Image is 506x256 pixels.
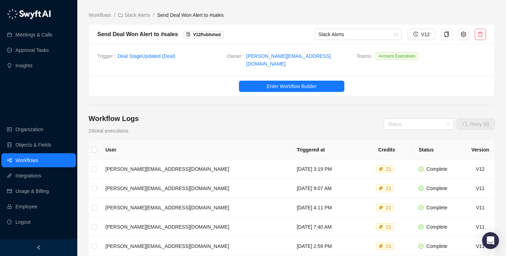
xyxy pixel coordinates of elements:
[466,237,495,256] td: V11
[89,81,494,92] a: Enter Workflow Builder
[419,244,423,249] span: check-circle
[466,140,495,160] th: Version
[15,215,31,229] span: Logout
[384,204,393,211] div: 21
[421,31,430,38] span: V12
[97,52,118,60] span: Trigger
[457,119,495,130] button: Retry (0)
[426,224,447,230] span: Complete
[482,232,499,249] div: Open Intercom Messenger
[118,53,175,59] a: Deal StageUpdated (Deal)
[267,82,317,90] span: Enter Workflow Builder
[15,43,49,57] a: Approval Tasks
[87,11,112,19] a: Workflows
[419,205,423,210] span: check-circle
[291,217,360,237] td: [DATE] 7:40 AM
[153,11,154,19] li: /
[15,138,51,152] a: Objects & Fields
[89,128,130,134] span: 24 total executions.
[100,140,291,160] th: User
[15,200,37,214] a: Employee
[461,32,466,37] span: setting
[291,140,360,160] th: Triggered at
[318,29,398,40] span: Slack Alerts
[466,160,495,179] td: V12
[15,122,43,136] a: Organization
[246,52,351,68] a: [PERSON_NAME][EMAIL_ADDRESS][DOMAIN_NAME]
[466,217,495,237] td: V11
[419,224,423,229] span: check-circle
[426,166,447,172] span: Complete
[193,32,221,37] span: V 12 Published
[291,237,360,256] td: [DATE] 2:59 PM
[7,9,51,19] img: logo-05li4sbe.png
[478,32,483,37] span: delete
[413,140,466,160] th: Status
[117,11,151,19] a: folder Slack Alerts
[291,198,360,217] td: [DATE] 4:11 PM
[384,166,393,173] div: 21
[291,179,360,198] td: [DATE] 9:07 AM
[118,13,123,18] span: folder
[384,223,393,230] div: 21
[291,160,360,179] td: [DATE] 3:19 PM
[186,32,190,36] span: file-done
[444,32,449,37] span: copy
[239,81,344,92] button: Enter Workflow Builder
[227,52,246,68] span: Owner
[157,12,224,18] span: Send Deal Won Alert to #sales
[15,28,52,42] a: Meetings & Calls
[15,153,38,167] a: Workflows
[100,179,291,198] td: [PERSON_NAME][EMAIL_ADDRESS][DOMAIN_NAME]
[419,167,423,171] span: check-circle
[100,237,291,256] td: [PERSON_NAME][EMAIL_ADDRESS][DOMAIN_NAME]
[356,52,376,63] span: Teams
[100,160,291,179] td: [PERSON_NAME][EMAIL_ADDRESS][DOMAIN_NAME]
[360,140,413,160] th: Credits
[384,243,393,250] div: 21
[426,243,447,249] span: Complete
[100,198,291,217] td: [PERSON_NAME][EMAIL_ADDRESS][DOMAIN_NAME]
[408,29,435,40] button: V12
[7,220,12,224] span: logout
[100,217,291,237] td: [PERSON_NAME][EMAIL_ADDRESS][DOMAIN_NAME]
[15,59,32,73] a: Insights
[89,114,139,123] h4: Workflow Logs
[413,32,418,36] span: history
[97,30,178,39] div: Send Deal Won Alert to #sales
[426,186,447,191] span: Complete
[426,205,447,210] span: Complete
[36,245,41,250] span: left
[384,185,393,192] div: 21
[466,179,495,198] td: V11
[376,52,418,60] span: Account Executives
[114,11,115,19] li: /
[15,169,41,183] a: Integrations
[15,184,49,198] a: Usage & Billing
[419,186,423,191] span: check-circle
[466,198,495,217] td: V11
